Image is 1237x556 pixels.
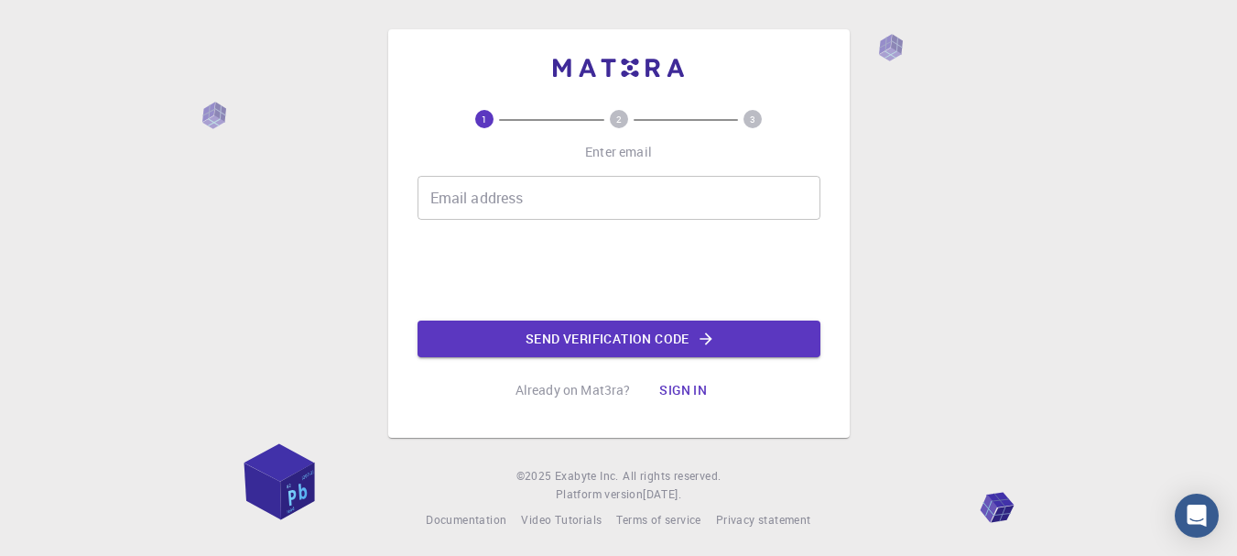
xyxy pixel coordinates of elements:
[515,381,631,399] p: Already on Mat3ra?
[643,486,681,501] span: [DATE] .
[643,485,681,504] a: [DATE].
[616,512,700,527] span: Terms of service
[1175,494,1219,538] div: Open Intercom Messenger
[426,512,506,527] span: Documentation
[616,113,622,125] text: 2
[555,467,619,485] a: Exabyte Inc.
[521,511,602,529] a: Video Tutorials
[645,372,722,409] button: Sign in
[556,485,643,504] span: Platform version
[418,321,820,357] button: Send verification code
[516,467,555,485] span: © 2025
[585,143,652,161] p: Enter email
[616,511,700,529] a: Terms of service
[716,511,811,529] a: Privacy statement
[750,113,755,125] text: 3
[716,512,811,527] span: Privacy statement
[555,468,619,483] span: Exabyte Inc.
[480,234,758,306] iframe: reCAPTCHA
[482,113,487,125] text: 1
[426,511,506,529] a: Documentation
[623,467,721,485] span: All rights reserved.
[521,512,602,527] span: Video Tutorials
